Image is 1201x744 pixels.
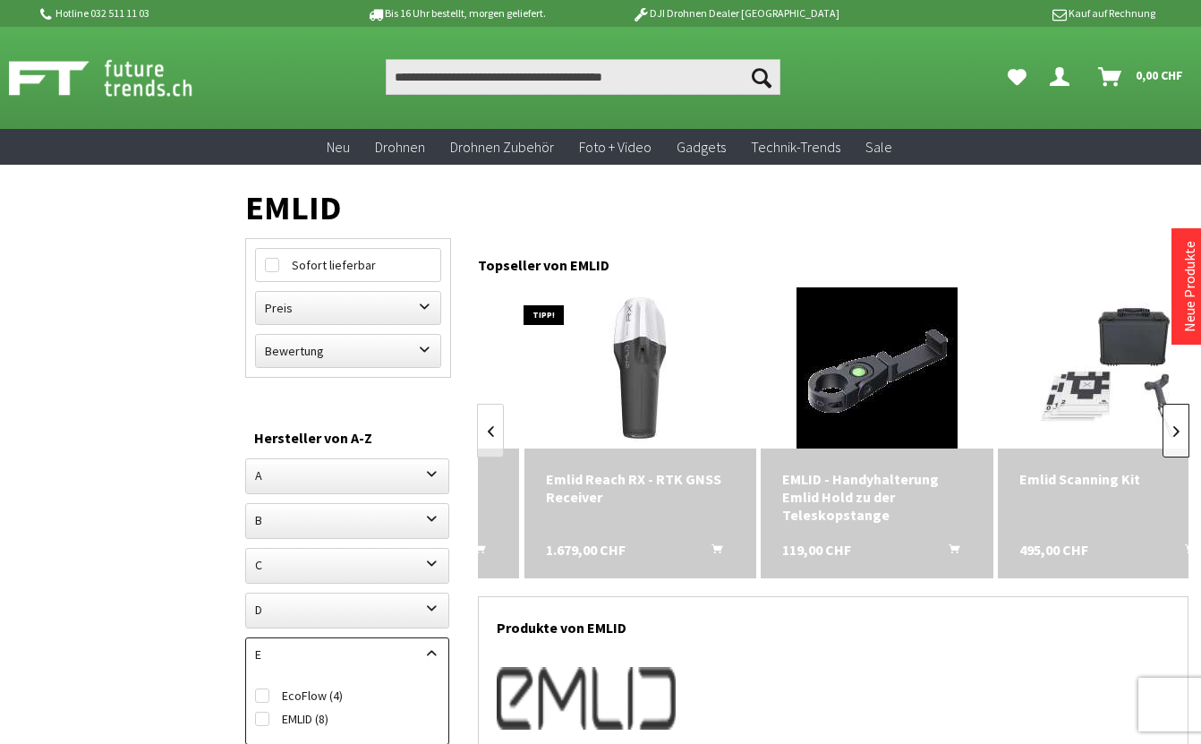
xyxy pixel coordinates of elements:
[478,238,1188,283] div: Topseller von EMLID
[1180,241,1198,332] a: Neue Produkte
[865,138,892,156] span: Sale
[546,470,735,506] div: Emlid Reach RX - RTK GNSS Receiver
[1019,541,1088,559] span: 495,00 CHF
[362,129,438,166] a: Drohnen
[9,56,232,100] img: Shop Futuretrends - zur Startseite wechseln
[1034,287,1195,449] img: Emlid Scanning Kit
[327,138,350,156] span: Neu
[245,195,1188,220] h1: EMLID
[1136,61,1183,90] span: 0,00 CHF
[497,667,676,730] img: EMLID
[1043,59,1084,95] a: Dein Konto
[738,129,853,166] a: Technik-Trends
[546,470,735,506] a: Emlid Reach RX - RTK GNSS Receiver 1.679,00 CHF In den Warenkorb
[1091,59,1192,95] a: Warenkorb
[256,249,440,281] label: Sofort lieferbar
[256,335,440,367] label: Bewertung
[751,138,840,156] span: Technik-Trends
[927,541,970,564] button: In den Warenkorb
[256,292,440,324] label: Preis
[664,129,738,166] a: Gadgets
[375,138,425,156] span: Drohnen
[246,504,448,536] label: B
[875,3,1154,24] p: Kauf auf Rechnung
[314,129,362,166] a: Neu
[782,470,971,524] a: EMLID - Handyhalterung Emlid Hold zu der Teleskopstange 119,00 CHF In den Warenkorb
[255,684,439,707] label: EcoFlow (4)
[690,541,733,564] button: In den Warenkorb
[246,594,448,626] label: D
[246,459,448,492] label: A
[853,129,905,166] a: Sale
[316,3,595,24] p: Bis 16 Uhr bestellt, morgen geliefert.
[450,138,554,156] span: Drohnen Zubehör
[782,470,971,524] div: EMLID - Handyhalterung Emlid Hold zu der Teleskopstange
[255,707,439,731] label: EMLID (8)
[596,3,875,24] p: DJI Drohnen Dealer [GEOGRAPHIC_DATA]
[438,129,566,166] a: Drohnen Zubehör
[579,138,652,156] span: Foto + Video
[566,129,664,166] a: Foto + Video
[796,287,958,449] img: EMLID - Handyhalterung Emlid Hold zu der Teleskopstange
[999,59,1035,95] a: Meine Favoriten
[497,597,1170,649] h1: Produkte von EMLID
[246,638,448,671] label: E
[559,287,720,449] img: Emlid Reach RX - RTK GNSS Receiver
[782,541,851,559] span: 119,00 CHF
[677,138,726,156] span: Gadgets
[254,426,442,449] div: Hersteller von A-Z
[743,59,780,95] button: Suchen
[246,549,448,581] label: C
[386,59,781,95] input: Produkt, Marke, Kategorie, EAN, Artikelnummer…
[37,3,316,24] p: Hotline 032 511 11 03
[546,541,626,559] span: 1.679,00 CHF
